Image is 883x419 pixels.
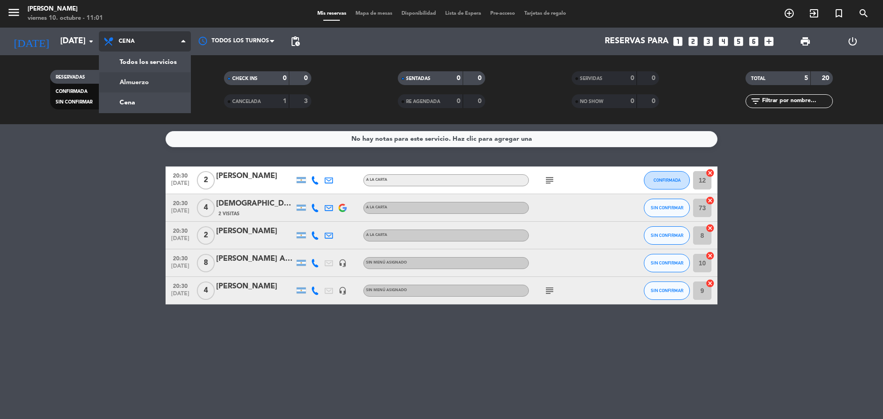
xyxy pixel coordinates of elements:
[56,89,87,94] span: CONFIRMADA
[406,76,430,81] span: SENTADAS
[520,11,571,16] span: Tarjetas de regalo
[397,11,441,16] span: Disponibilidad
[304,98,310,104] strong: 3
[763,35,775,47] i: add_box
[169,180,192,191] span: [DATE]
[644,171,690,189] button: CONFIRMADA
[784,8,795,19] i: add_circle_outline
[169,263,192,274] span: [DATE]
[99,92,190,113] a: Cena
[169,291,192,301] span: [DATE]
[651,260,683,265] span: SIN CONFIRMAR
[216,253,294,265] div: [PERSON_NAME] ADENTRO
[366,261,407,264] span: Sin menú asignado
[338,259,347,267] i: headset_mic
[652,75,657,81] strong: 0
[544,175,555,186] i: subject
[858,8,869,19] i: search
[761,96,832,106] input: Filtrar por nombre...
[847,36,858,47] i: power_settings_new
[197,199,215,217] span: 4
[808,8,820,19] i: exit_to_app
[644,254,690,272] button: SIN CONFIRMAR
[216,225,294,237] div: [PERSON_NAME]
[651,233,683,238] span: SIN CONFIRMAR
[457,98,460,104] strong: 0
[631,98,634,104] strong: 0
[366,206,387,209] span: A LA CARTA
[478,75,483,81] strong: 0
[672,35,684,47] i: looks_one
[687,35,699,47] i: looks_two
[283,75,287,81] strong: 0
[351,134,532,144] div: No hay notas para este servicio. Haz clic para agregar una
[304,75,310,81] strong: 0
[197,254,215,272] span: 8
[169,170,192,180] span: 20:30
[733,35,745,47] i: looks_5
[457,75,460,81] strong: 0
[338,287,347,295] i: headset_mic
[651,288,683,293] span: SIN CONFIRMAR
[169,235,192,246] span: [DATE]
[750,96,761,107] i: filter_list
[631,75,634,81] strong: 0
[705,279,715,288] i: cancel
[351,11,397,16] span: Mapa de mesas
[313,11,351,16] span: Mis reservas
[56,75,85,80] span: RESERVADAS
[169,225,192,235] span: 20:30
[216,170,294,182] div: [PERSON_NAME]
[338,204,347,212] img: google-logo.png
[169,208,192,218] span: [DATE]
[822,75,831,81] strong: 20
[366,288,407,292] span: Sin menú asignado
[86,36,97,47] i: arrow_drop_down
[800,36,811,47] span: print
[751,76,765,81] span: TOTAL
[705,196,715,205] i: cancel
[705,224,715,233] i: cancel
[197,281,215,300] span: 4
[99,72,190,92] a: Almuerzo
[544,285,555,296] i: subject
[605,37,669,46] span: Reservas para
[748,35,760,47] i: looks_6
[7,6,21,23] button: menu
[654,178,681,183] span: CONFIRMADA
[218,210,240,218] span: 2 Visitas
[829,28,876,55] div: LOG OUT
[28,14,103,23] div: viernes 10. octubre - 11:01
[7,31,56,52] i: [DATE]
[7,6,21,19] i: menu
[56,100,92,104] span: SIN CONFIRMAR
[169,280,192,291] span: 20:30
[366,178,387,182] span: A LA CARTA
[232,99,261,104] span: CANCELADA
[99,52,190,72] a: Todos los servicios
[705,168,715,178] i: cancel
[366,233,387,237] span: A LA CARTA
[705,251,715,260] i: cancel
[580,76,602,81] span: SERVIDAS
[290,36,301,47] span: pending_actions
[580,99,603,104] span: NO SHOW
[169,197,192,208] span: 20:30
[717,35,729,47] i: looks_4
[651,205,683,210] span: SIN CONFIRMAR
[406,99,440,104] span: RE AGENDADA
[441,11,486,16] span: Lista de Espera
[216,281,294,293] div: [PERSON_NAME]
[119,38,135,45] span: Cena
[804,75,808,81] strong: 5
[833,8,844,19] i: turned_in_not
[644,226,690,245] button: SIN CONFIRMAR
[28,5,103,14] div: [PERSON_NAME]
[486,11,520,16] span: Pre-acceso
[232,76,258,81] span: CHECK INS
[478,98,483,104] strong: 0
[283,98,287,104] strong: 1
[169,253,192,263] span: 20:30
[652,98,657,104] strong: 0
[702,35,714,47] i: looks_3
